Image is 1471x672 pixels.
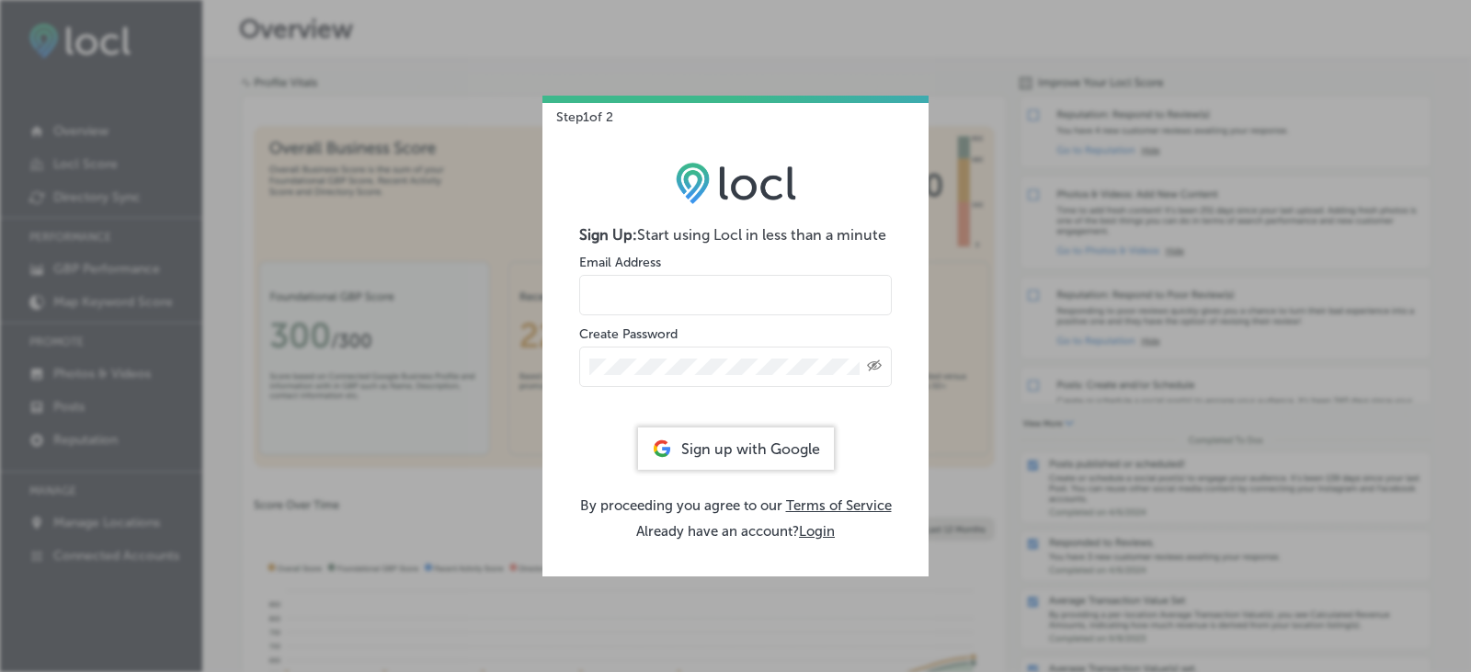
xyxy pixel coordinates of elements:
[676,162,796,204] img: LOCL logo
[579,255,661,270] label: Email Address
[799,523,835,540] button: Login
[786,497,892,514] a: Terms of Service
[579,523,892,540] p: Already have an account?
[638,427,834,470] div: Sign up with Google
[579,497,892,514] p: By proceeding you agree to our
[867,359,882,375] span: Toggle password visibility
[542,96,613,125] p: Step 1 of 2
[637,226,886,244] span: Start using Locl in less than a minute
[579,326,678,342] label: Create Password
[579,226,637,244] strong: Sign Up:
